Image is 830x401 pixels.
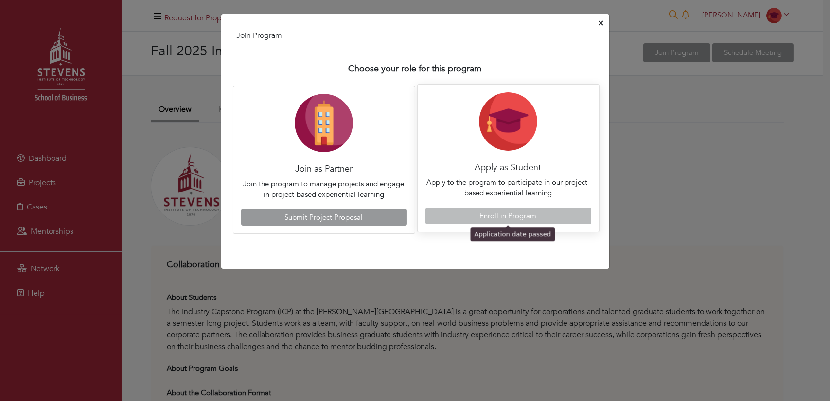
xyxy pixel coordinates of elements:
a: Submit Project Proposal [241,209,407,226]
img: Company-Icon-7f8a26afd1715722aa5ae9dc11300c11ceeb4d32eda0db0d61c21d11b95ecac6.png [295,94,353,152]
h4: Join Program [237,31,594,40]
h4: Join as Partner [241,164,407,174]
p: Join the program to manage projects and engage in project-based experiential learning [241,178,407,200]
h4: Choose your role for this program [237,64,594,74]
h4: Apply as Student [425,162,591,173]
button: Close [597,16,605,31]
img: Student-Icon-6b6867cbad302adf8029cb3ecf392088beec6a544309a027beb5b4b4576828a8.png [479,92,537,151]
p: Apply to the program to participate in our project-based experiential learning [425,177,591,199]
div: Application date passed [471,228,555,242]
